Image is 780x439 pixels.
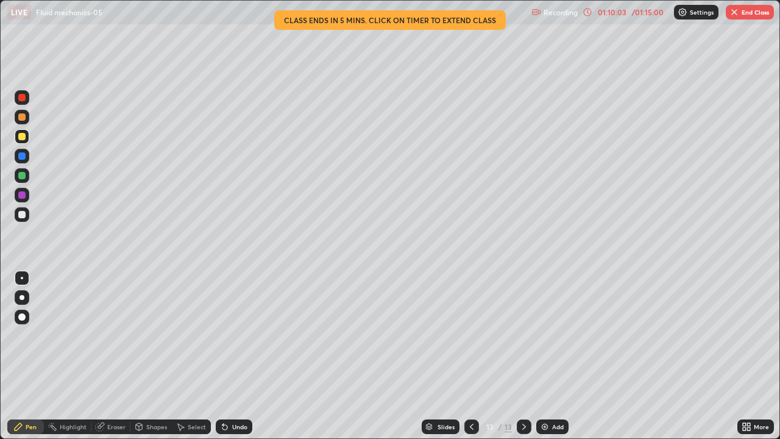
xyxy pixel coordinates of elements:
[60,424,87,430] div: Highlight
[498,423,502,430] div: /
[678,7,687,17] img: class-settings-icons
[188,424,206,430] div: Select
[26,424,37,430] div: Pen
[726,5,774,20] button: End Class
[540,422,550,432] img: add-slide-button
[107,424,126,430] div: Eraser
[690,9,714,15] p: Settings
[531,7,541,17] img: recording.375f2c34.svg
[36,7,102,17] p: Fluid mechanics-05
[595,9,629,16] div: 01:10:03
[11,7,27,17] p: LIVE
[505,421,512,432] div: 13
[232,424,247,430] div: Undo
[552,424,564,430] div: Add
[484,423,496,430] div: 13
[146,424,167,430] div: Shapes
[438,424,455,430] div: Slides
[629,9,667,16] div: / 01:15:00
[544,8,578,17] p: Recording
[754,424,769,430] div: More
[729,7,739,17] img: end-class-cross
